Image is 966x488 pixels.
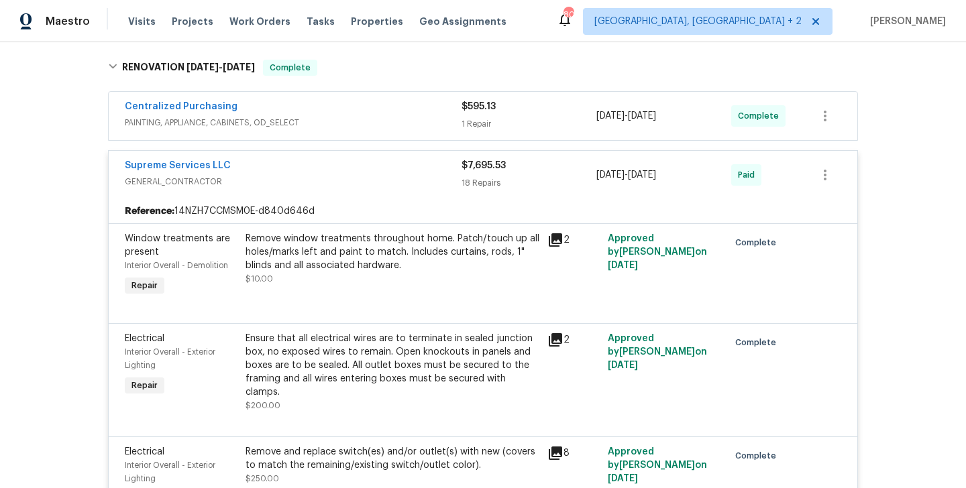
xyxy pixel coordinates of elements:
[125,334,164,343] span: Electrical
[462,161,506,170] span: $7,695.53
[246,445,539,472] div: Remove and replace switch(es) and/or outlet(s) with new (covers to match the remaining/existing s...
[594,15,802,28] span: [GEOGRAPHIC_DATA], [GEOGRAPHIC_DATA] + 2
[125,461,215,483] span: Interior Overall - Exterior Lighting
[608,447,707,483] span: Approved by [PERSON_NAME] on
[125,161,231,170] a: Supreme Services LLC
[608,474,638,483] span: [DATE]
[125,204,174,218] b: Reference:
[125,234,230,257] span: Window treatments are present
[547,232,600,248] div: 2
[223,62,255,72] span: [DATE]
[547,332,600,348] div: 2
[563,8,573,21] div: 80
[172,15,213,28] span: Projects
[738,168,760,182] span: Paid
[128,15,156,28] span: Visits
[735,449,782,463] span: Complete
[735,236,782,249] span: Complete
[735,336,782,349] span: Complete
[229,15,290,28] span: Work Orders
[46,15,90,28] span: Maestro
[246,275,273,283] span: $10.00
[186,62,219,72] span: [DATE]
[122,60,255,76] h6: RENOVATION
[125,102,237,111] a: Centralized Purchasing
[596,111,625,121] span: [DATE]
[104,46,862,89] div: RENOVATION [DATE]-[DATE]Complete
[628,111,656,121] span: [DATE]
[738,109,784,123] span: Complete
[246,232,539,272] div: Remove window treatments throughout home. Patch/touch up all holes/marks left and paint to match....
[608,361,638,370] span: [DATE]
[462,117,596,131] div: 1 Repair
[462,102,496,111] span: $595.13
[246,332,539,399] div: Ensure that all electrical wires are to terminate in sealed junction box, no exposed wires to rem...
[264,61,316,74] span: Complete
[351,15,403,28] span: Properties
[126,379,163,392] span: Repair
[186,62,255,72] span: -
[419,15,506,28] span: Geo Assignments
[126,279,163,292] span: Repair
[608,334,707,370] span: Approved by [PERSON_NAME] on
[125,261,228,269] span: Interior Overall - Demolition
[608,261,638,270] span: [DATE]
[865,15,946,28] span: [PERSON_NAME]
[109,199,857,223] div: 14NZH7CCMSM0E-d840d646d
[246,475,279,483] span: $250.00
[462,176,596,190] div: 18 Repairs
[596,109,656,123] span: -
[608,234,707,270] span: Approved by [PERSON_NAME] on
[596,168,656,182] span: -
[547,445,600,461] div: 8
[125,447,164,456] span: Electrical
[246,402,280,410] span: $200.00
[628,170,656,180] span: [DATE]
[125,116,462,129] span: PAINTING, APPLIANCE, CABINETS, OD_SELECT
[125,348,215,369] span: Interior Overall - Exterior Lighting
[596,170,625,180] span: [DATE]
[307,17,335,26] span: Tasks
[125,175,462,188] span: GENERAL_CONTRACTOR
